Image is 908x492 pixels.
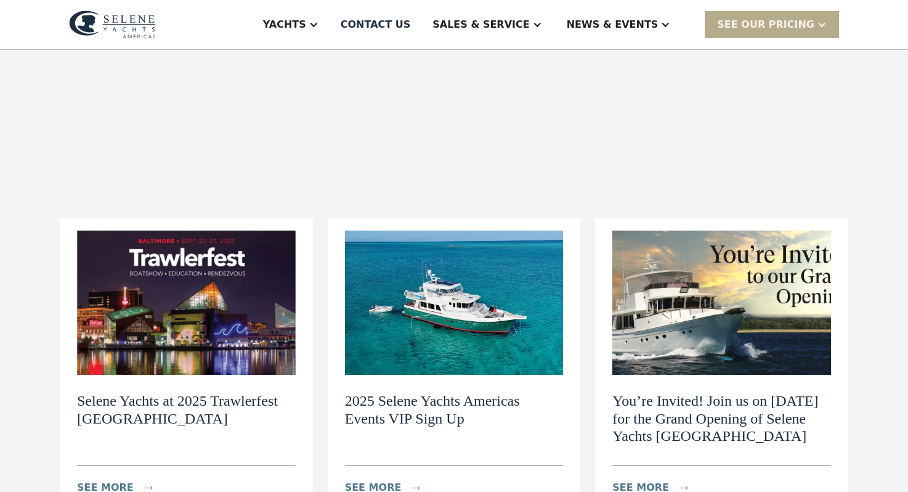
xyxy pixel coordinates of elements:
[144,486,153,490] img: icon
[679,486,688,490] img: icon
[705,11,839,38] div: SEE Our Pricing
[567,17,659,32] div: News & EVENTS
[77,392,296,428] h2: Selene Yachts at 2025 Trawlerfest [GEOGRAPHIC_DATA]
[717,17,814,32] div: SEE Our Pricing
[263,17,306,32] div: Yachts
[432,17,529,32] div: Sales & Service
[341,17,411,32] div: Contact US
[612,392,831,445] h2: You’re Invited! Join us on [DATE] for the Grand Opening of Selene Yachts [GEOGRAPHIC_DATA]
[411,486,420,490] img: icon
[345,392,564,428] h2: 2025 Selene Yachts Americas Events VIP Sign Up
[69,10,156,39] img: logo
